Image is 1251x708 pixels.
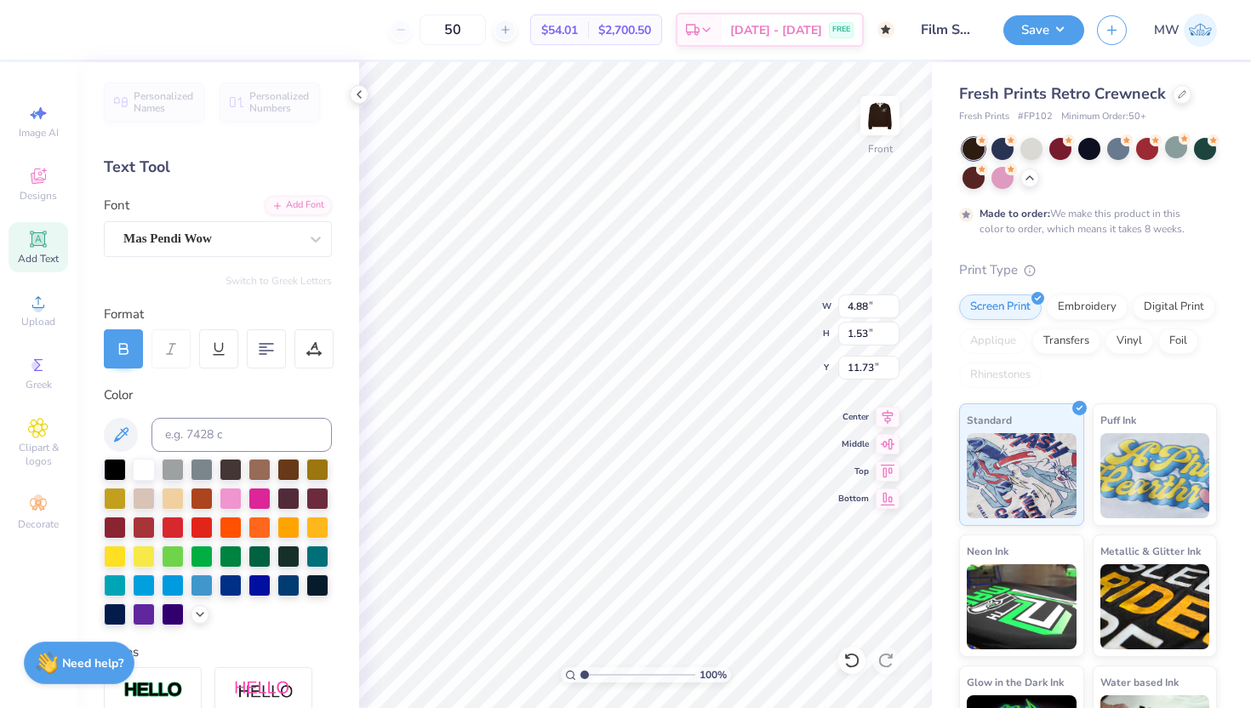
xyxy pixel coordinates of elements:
[151,418,332,452] input: e.g. 7428 c
[967,411,1012,429] span: Standard
[1184,14,1217,47] img: Maya Williams
[1061,110,1146,124] span: Minimum Order: 50 +
[868,141,893,157] div: Front
[249,90,310,114] span: Personalized Numbers
[863,99,897,133] img: Front
[967,542,1008,560] span: Neon Ink
[104,196,129,215] label: Font
[420,14,486,45] input: – –
[980,207,1050,220] strong: Made to order:
[20,189,57,203] span: Designs
[838,438,869,450] span: Middle
[26,378,52,391] span: Greek
[700,667,727,682] span: 100 %
[104,642,332,662] div: Styles
[1047,294,1128,320] div: Embroidery
[226,274,332,288] button: Switch to Greek Letters
[265,196,332,215] div: Add Font
[1100,673,1179,691] span: Water based Ink
[1100,564,1210,649] img: Metallic & Glitter Ink
[980,206,1189,237] div: We make this product in this color to order, which means it takes 8 weeks.
[730,21,822,39] span: [DATE] - [DATE]
[959,328,1027,354] div: Applique
[104,156,332,179] div: Text Tool
[1154,20,1180,40] span: MW
[18,517,59,531] span: Decorate
[18,252,59,265] span: Add Text
[9,441,68,468] span: Clipart & logos
[838,411,869,423] span: Center
[1133,294,1215,320] div: Digital Print
[967,433,1077,518] img: Standard
[134,90,194,114] span: Personalized Names
[1158,328,1198,354] div: Foil
[959,83,1166,104] span: Fresh Prints Retro Crewneck
[541,21,578,39] span: $54.01
[967,564,1077,649] img: Neon Ink
[598,21,651,39] span: $2,700.50
[1032,328,1100,354] div: Transfers
[21,315,55,328] span: Upload
[838,465,869,477] span: Top
[959,294,1042,320] div: Screen Print
[832,24,850,36] span: FREE
[1018,110,1053,124] span: # FP102
[959,363,1042,388] div: Rhinestones
[1003,15,1084,45] button: Save
[907,13,991,47] input: Untitled Design
[104,385,332,405] div: Color
[19,126,59,140] span: Image AI
[234,680,294,701] img: Shadow
[62,655,123,671] strong: Need help?
[123,681,183,700] img: Stroke
[1154,14,1217,47] a: MW
[838,493,869,505] span: Bottom
[959,260,1217,280] div: Print Type
[1100,433,1210,518] img: Puff Ink
[967,673,1064,691] span: Glow in the Dark Ink
[959,110,1009,124] span: Fresh Prints
[1105,328,1153,354] div: Vinyl
[1100,411,1136,429] span: Puff Ink
[1100,542,1201,560] span: Metallic & Glitter Ink
[104,305,334,324] div: Format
